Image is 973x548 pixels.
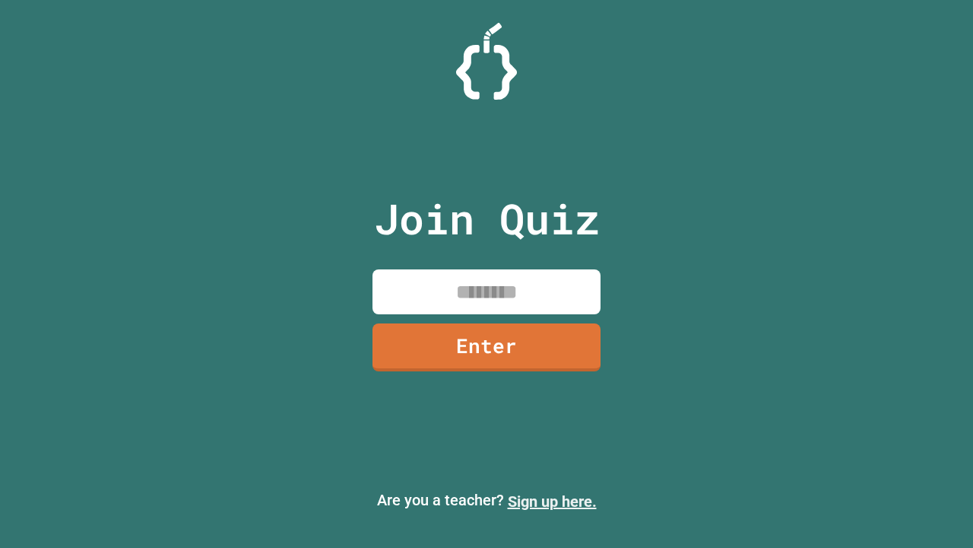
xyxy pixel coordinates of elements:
p: Are you a teacher? [12,489,961,513]
iframe: chat widget [909,487,958,533]
a: Sign up here. [508,492,597,511]
iframe: chat widget [847,421,958,486]
p: Join Quiz [374,187,600,250]
img: Logo.svg [456,23,517,100]
a: Enter [372,323,601,371]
